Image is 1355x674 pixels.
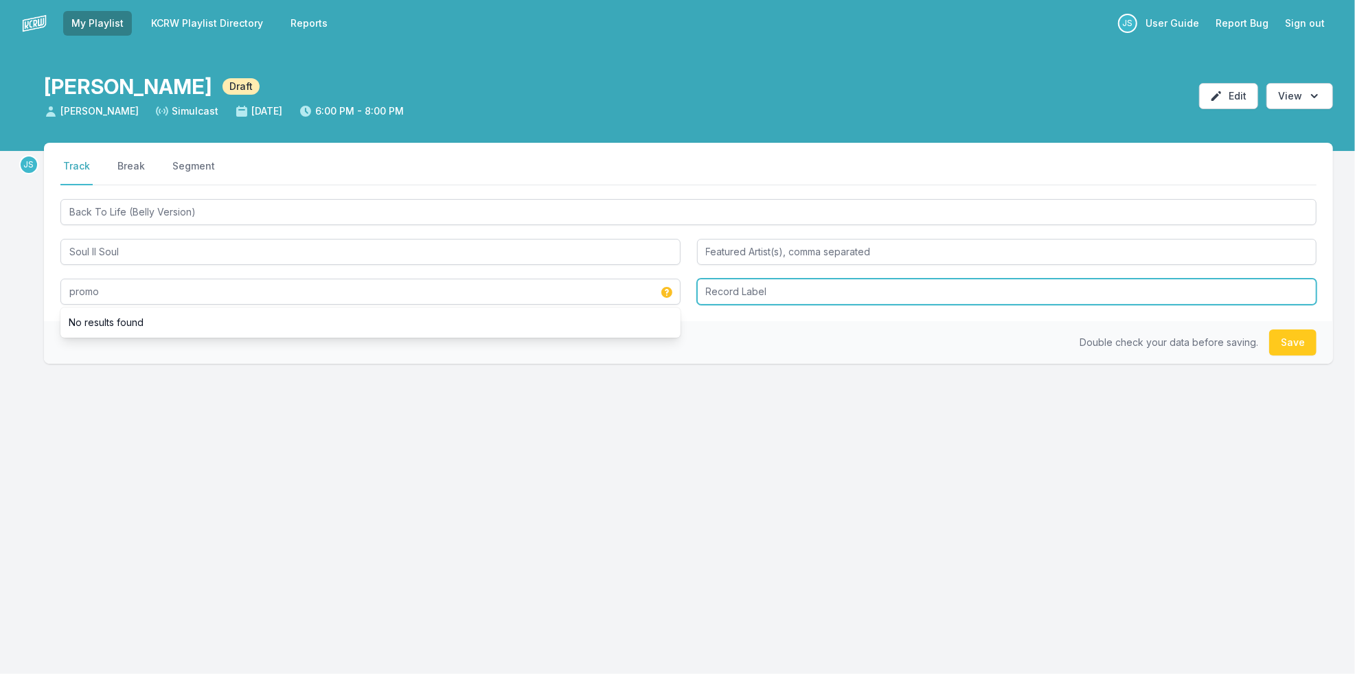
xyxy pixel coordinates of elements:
input: Artist [60,239,681,265]
input: Record Label [697,279,1317,305]
input: Featured Artist(s), comma separated [697,239,1317,265]
li: No results found [60,310,681,335]
p: Jeremy Sole [19,155,38,174]
button: Save [1269,329,1317,356]
a: User Guide [1137,11,1207,36]
input: Track Title [60,199,1317,225]
span: Double check your data before saving. [1080,336,1258,348]
span: [DATE] [235,104,282,118]
img: logo-white-87cec1fa9cbef997252546196dc51331.png [22,11,47,36]
a: My Playlist [63,11,132,36]
button: Track [60,159,93,185]
span: [PERSON_NAME] [44,104,139,118]
span: Draft [223,78,260,95]
button: Segment [170,159,218,185]
button: Edit [1199,83,1258,109]
span: Simulcast [155,104,218,118]
button: Open options [1266,83,1333,109]
button: Break [115,159,148,185]
button: Sign out [1277,11,1333,36]
span: 6:00 PM - 8:00 PM [299,104,404,118]
a: Report Bug [1207,11,1277,36]
a: Reports [282,11,336,36]
input: Album Title [60,279,681,305]
a: KCRW Playlist Directory [143,11,271,36]
p: Jeremy Sole [1118,14,1137,33]
h1: [PERSON_NAME] [44,74,212,99]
